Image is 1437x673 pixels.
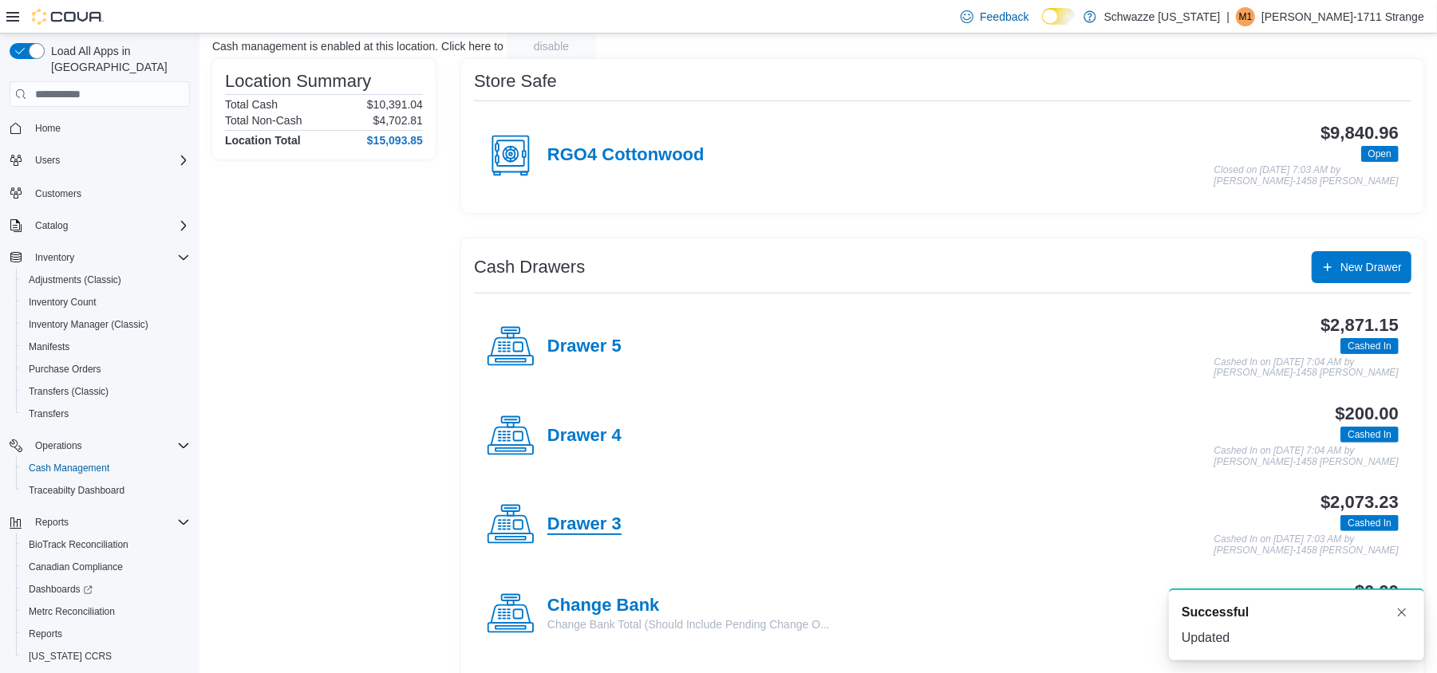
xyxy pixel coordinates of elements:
span: Purchase Orders [22,360,190,379]
button: Purchase Orders [16,358,196,380]
button: Inventory [29,248,81,267]
span: Cashed In [1340,515,1399,531]
h3: $2,073.23 [1321,493,1399,512]
button: Manifests [16,336,196,358]
button: Cash Management [16,457,196,479]
a: Adjustments (Classic) [22,270,128,289]
p: Change Bank Total (Should Include Pending Change O... [547,616,830,632]
span: Traceabilty Dashboard [22,481,190,500]
h4: RGO4 Cottonwood [547,145,705,166]
span: Transfers (Classic) [22,382,190,401]
a: Transfers (Classic) [22,382,115,401]
p: $10,391.04 [367,98,423,111]
span: Adjustments (Classic) [29,274,121,286]
button: Reports [3,511,196,533]
span: Customers [35,187,81,200]
p: [PERSON_NAME]-1711 Strange [1261,7,1424,26]
h3: $2,871.15 [1321,316,1399,335]
span: Catalog [29,216,190,235]
span: Home [35,122,61,135]
a: Home [29,119,67,138]
a: Purchase Orders [22,360,108,379]
h3: Store Safe [474,72,557,91]
button: [US_STATE] CCRS [16,645,196,667]
span: Metrc Reconciliation [22,602,190,621]
span: Cashed In [1340,427,1399,443]
button: Dismiss toast [1392,603,1411,622]
p: Schwazze [US_STATE] [1104,7,1221,26]
p: Cashed In on [DATE] 7:04 AM by [PERSON_NAME]-1458 [PERSON_NAME] [1214,357,1399,379]
a: Inventory Count [22,293,103,312]
a: Transfers [22,404,75,423]
h4: Drawer 3 [547,514,622,535]
button: Operations [3,435,196,457]
a: Dashboards [22,580,99,599]
h6: Total Non-Cash [225,114,302,127]
span: Open [1368,147,1392,161]
a: Cash Management [22,459,116,478]
span: Inventory [29,248,190,267]
span: Operations [35,439,82,452]
span: BioTrack Reconciliation [29,538,128,551]
a: Manifests [22,337,76,356]
span: Cashed In [1340,338,1399,354]
span: Cashed In [1348,427,1392,442]
span: Metrc Reconciliation [29,605,115,618]
span: Load All Apps in [GEOGRAPHIC_DATA] [45,43,190,75]
span: Manifests [29,340,69,353]
span: M1 [1239,7,1253,26]
p: $4,702.81 [373,114,423,127]
span: Adjustments (Classic) [22,270,190,289]
span: Cash Management [29,462,109,474]
button: Transfers (Classic) [16,380,196,403]
span: Purchase Orders [29,363,101,376]
button: Inventory Count [16,291,196,313]
h4: Drawer 4 [547,426,622,447]
a: Inventory Manager (Classic) [22,315,155,334]
span: Reports [22,624,190,643]
span: disable [534,38,569,54]
div: Updated [1182,628,1411,647]
a: [US_STATE] CCRS [22,647,118,666]
button: Users [3,149,196,171]
span: Inventory Manager (Classic) [29,318,148,331]
a: Canadian Compliance [22,557,129,577]
span: Open [1361,146,1399,162]
span: Reports [29,513,190,532]
span: Traceabilty Dashboard [29,484,124,497]
span: Inventory Count [29,296,97,309]
span: Transfers [22,404,190,423]
span: Canadian Compliance [29,561,123,573]
span: Reports [35,516,69,529]
button: disable [507,33,596,59]
button: Operations [29,436,89,455]
span: Inventory Count [22,293,190,312]
span: BioTrack Reconciliation [22,535,190,554]
h3: $9,840.96 [1321,124,1399,143]
span: Inventory Manager (Classic) [22,315,190,334]
p: Cashed In on [DATE] 7:04 AM by [PERSON_NAME]-1458 [PERSON_NAME] [1214,446,1399,467]
button: Adjustments (Classic) [16,269,196,291]
a: Metrc Reconciliation [22,602,121,621]
h4: $15,093.85 [367,134,423,147]
h4: Change Bank [547,596,830,616]
img: Cova [32,9,104,25]
div: Mick-1711 Strange [1236,7,1255,26]
h3: $200.00 [1336,404,1399,423]
button: BioTrack Reconciliation [16,533,196,556]
input: Dark Mode [1042,8,1076,25]
button: Traceabilty Dashboard [16,479,196,502]
p: Cash management is enabled at this location. Click here to [212,40,503,53]
button: Home [3,116,196,140]
span: [US_STATE] CCRS [29,650,112,663]
span: Manifests [22,337,190,356]
p: Closed on [DATE] 7:03 AM by [PERSON_NAME]-1458 [PERSON_NAME] [1214,165,1399,187]
span: Cash Management [22,459,190,478]
span: Reports [29,628,62,640]
h4: Location Total [225,134,301,147]
span: Cashed In [1348,339,1392,353]
span: Transfers (Classic) [29,385,109,398]
a: Customers [29,184,88,203]
h3: Location Summary [225,72,371,91]
span: Successful [1182,603,1249,622]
